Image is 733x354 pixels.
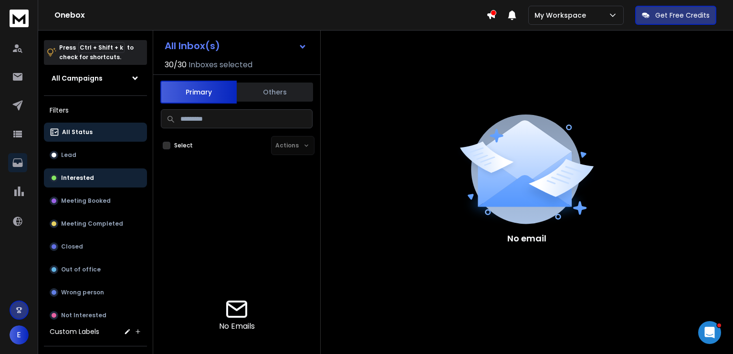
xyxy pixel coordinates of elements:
span: Ctrl + Shift + k [78,42,125,53]
h1: Onebox [54,10,486,21]
button: Not Interested [44,306,147,325]
span: 30 / 30 [165,59,187,71]
p: All Status [62,128,93,136]
p: Meeting Completed [61,220,123,228]
button: All Status [44,123,147,142]
h3: Custom Labels [50,327,99,336]
label: Select [174,142,193,149]
p: Lead [61,151,76,159]
button: Lead [44,146,147,165]
h3: Filters [44,104,147,117]
p: Wrong person [61,289,104,296]
button: Others [237,82,313,103]
h1: All Campaigns [52,73,103,83]
p: Closed [61,243,83,250]
h3: Inboxes selected [188,59,252,71]
p: Get Free Credits [655,10,710,20]
button: All Inbox(s) [157,36,314,55]
p: Interested [61,174,94,182]
button: Get Free Credits [635,6,716,25]
button: Meeting Completed [44,214,147,233]
button: Primary [160,81,237,104]
img: logo [10,10,29,27]
button: Closed [44,237,147,256]
button: Interested [44,168,147,187]
p: No Emails [219,321,255,332]
button: Meeting Booked [44,191,147,210]
iframe: Intercom live chat [698,321,721,344]
button: Wrong person [44,283,147,302]
button: E [10,325,29,344]
p: No email [507,232,546,245]
p: Out of office [61,266,101,273]
button: All Campaigns [44,69,147,88]
p: Meeting Booked [61,197,111,205]
p: Press to check for shortcuts. [59,43,134,62]
p: My Workspace [534,10,590,20]
h1: All Inbox(s) [165,41,220,51]
button: Out of office [44,260,147,279]
p: Not Interested [61,312,106,319]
